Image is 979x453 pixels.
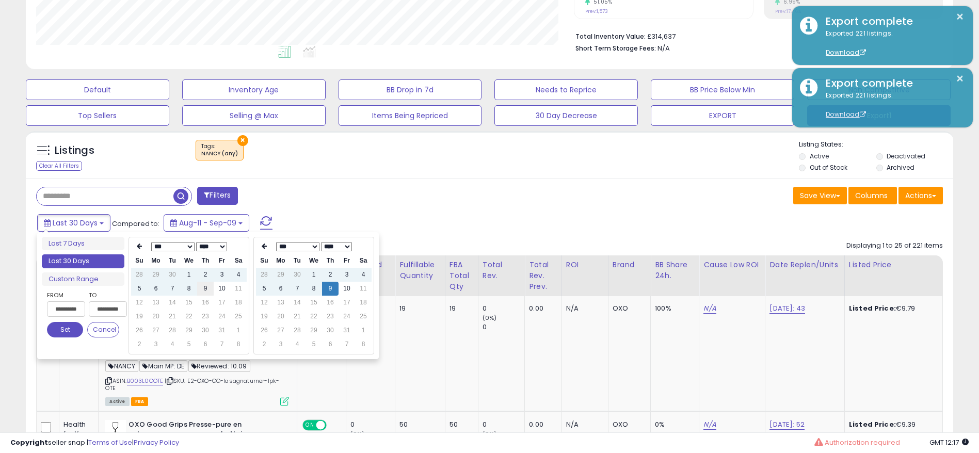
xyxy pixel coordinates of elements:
[529,420,554,429] div: 0.00
[105,360,138,372] span: NANCY
[129,420,254,442] b: OXO Good Grips Presse-pure en nylon - crase-pure manuel - Noir
[89,290,119,300] label: To
[575,32,646,41] b: Total Inventory Value:
[810,163,847,172] label: Out of Stock
[214,296,230,310] td: 17
[765,255,845,296] th: CSV column name: cust_attr_4_Date Replen/Units
[339,337,355,351] td: 7
[230,296,247,310] td: 18
[339,323,355,337] td: 31
[256,296,272,310] td: 12
[181,337,197,351] td: 5
[181,310,197,323] td: 22
[164,337,181,351] td: 4
[289,310,306,323] td: 21
[88,438,132,447] a: Terms of Use
[289,337,306,351] td: 4
[849,303,896,313] b: Listed Price:
[181,254,197,268] th: We
[112,219,159,229] span: Compared to:
[197,310,214,323] td: 23
[306,282,322,296] td: 8
[105,397,129,406] span: All listings currently available for purchase on Amazon
[887,152,925,160] label: Deactivated
[494,105,638,126] button: 30 Day Decrease
[793,187,847,204] button: Save View
[339,105,482,126] button: Items Being Repriced
[47,290,83,300] label: From
[131,310,148,323] td: 19
[256,337,272,351] td: 2
[256,310,272,323] td: 19
[529,304,554,313] div: 0.00
[256,254,272,268] th: Su
[483,314,497,322] small: (0%)
[148,254,164,268] th: Mo
[769,260,840,270] div: Date Replen/Units
[399,304,437,313] div: 19
[63,420,90,448] div: Health for You BE
[164,323,181,337] td: 28
[849,304,935,313] div: €9.79
[214,282,230,296] td: 10
[306,268,322,282] td: 1
[306,337,322,351] td: 5
[613,304,643,313] div: OXO
[42,237,124,251] li: Last 7 Days
[131,397,149,406] span: FBA
[181,323,197,337] td: 29
[289,282,306,296] td: 7
[887,163,914,172] label: Archived
[182,105,326,126] button: Selling @ Max
[613,420,643,429] div: OXO
[237,135,248,146] button: ×
[322,323,339,337] td: 30
[181,296,197,310] td: 15
[818,29,965,58] div: Exported 221 listings.
[655,304,691,313] div: 100%
[289,268,306,282] td: 30
[651,105,794,126] button: EXPORT
[256,268,272,282] td: 28
[131,254,148,268] th: Su
[201,142,238,158] span: Tags :
[655,260,695,281] div: BB Share 24h.
[339,310,355,323] td: 24
[37,214,110,232] button: Last 30 Days
[55,143,94,158] h5: Listings
[148,323,164,337] td: 27
[289,296,306,310] td: 14
[855,190,888,201] span: Columns
[306,323,322,337] td: 29
[164,254,181,268] th: Tu
[956,10,964,23] button: ×
[197,282,214,296] td: 9
[272,337,289,351] td: 3
[127,377,164,385] a: B003L0OOTE
[651,79,794,100] button: BB Price Below Min
[575,44,656,53] b: Short Term Storage Fees:
[148,296,164,310] td: 13
[272,296,289,310] td: 13
[148,310,164,323] td: 20
[10,438,48,447] strong: Copyright
[703,260,761,270] div: Cause Low ROI
[799,140,953,150] p: Listing States:
[769,419,805,430] a: [DATE]: 52
[197,323,214,337] td: 30
[214,337,230,351] td: 7
[272,310,289,323] td: 20
[818,91,965,120] div: Exported 221 listings.
[613,260,646,270] div: Brand
[699,255,765,296] th: CSV column name: cust_attr_5_Cause Low ROI
[105,377,279,392] span: | SKU: E2-OXO-GG-lasagnaturner-1pk-OTE
[355,310,372,323] td: 25
[181,268,197,282] td: 1
[775,8,801,14] small: Prev: 17.46%
[483,420,524,429] div: 0
[272,323,289,337] td: 27
[810,152,829,160] label: Active
[230,282,247,296] td: 11
[201,150,238,157] div: NANCY (any)
[164,268,181,282] td: 30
